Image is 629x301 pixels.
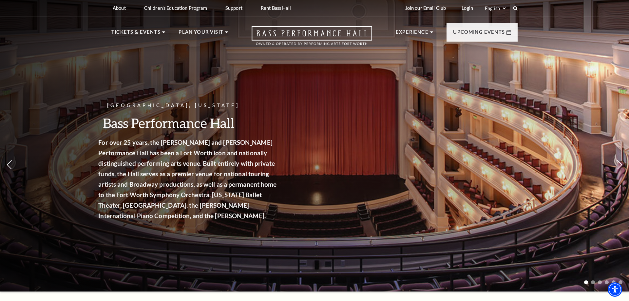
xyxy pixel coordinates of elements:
[113,5,126,11] p: About
[109,115,289,131] h3: Bass Performance Hall
[484,5,507,11] select: Select:
[261,5,291,11] p: Rent Bass Hall
[179,28,223,40] p: Plan Your Visit
[225,5,242,11] p: Support
[144,5,207,11] p: Children's Education Program
[396,28,429,40] p: Experience
[109,102,289,110] p: [GEOGRAPHIC_DATA], [US_STATE]
[608,282,622,297] div: Accessibility Menu
[109,139,287,219] strong: For over 25 years, the [PERSON_NAME] and [PERSON_NAME] Performance Hall has been a Fort Worth ico...
[111,28,161,40] p: Tickets & Events
[453,28,505,40] p: Upcoming Events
